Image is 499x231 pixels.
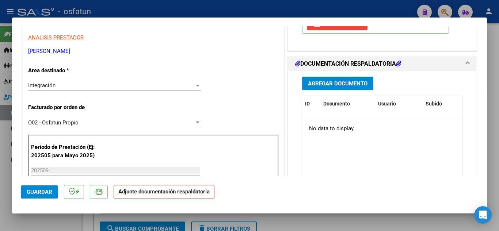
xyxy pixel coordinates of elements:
[378,101,396,107] span: Usuario
[27,189,52,195] span: Guardar
[28,82,56,89] span: Integración
[28,34,84,41] span: ANALISIS PRESTADOR
[28,119,79,126] span: O02 - Osfatun Propio
[118,188,210,195] strong: Adjunte documentación respaldatoria
[295,59,401,68] h1: DOCUMENTACIÓN RESPALDATORIA
[305,101,310,107] span: ID
[320,96,375,112] datatable-header-cell: Documento
[288,71,476,223] div: DOCUMENTACIÓN RESPALDATORIA
[459,96,496,112] datatable-header-cell: Acción
[28,47,279,55] p: [PERSON_NAME]
[28,66,103,75] p: Area destinado *
[31,143,104,159] p: Período de Prestación (Ej: 202505 para Mayo 2025)
[313,20,362,27] span: Quitar Legajo
[426,101,442,107] span: Subido
[423,96,459,112] datatable-header-cell: Subido
[302,96,320,112] datatable-header-cell: ID
[474,206,492,224] div: Open Intercom Messenger
[288,57,476,71] mat-expansion-panel-header: DOCUMENTACIÓN RESPALDATORIA
[21,185,58,199] button: Guardar
[375,96,423,112] datatable-header-cell: Usuario
[28,103,103,112] p: Facturado por orden de
[323,101,350,107] span: Documento
[302,77,373,90] button: Agregar Documento
[308,80,367,87] span: Agregar Documento
[302,119,460,138] div: No data to display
